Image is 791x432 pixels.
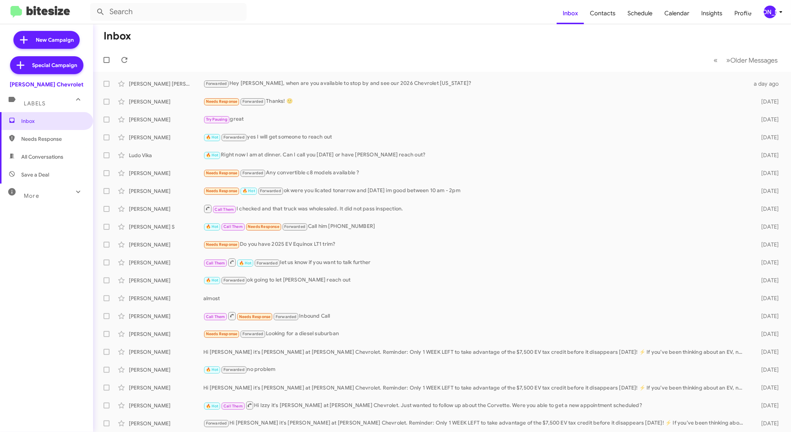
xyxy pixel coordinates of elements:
[129,80,203,88] div: [PERSON_NAME] [PERSON_NAME]
[748,259,785,266] div: [DATE]
[748,330,785,338] div: [DATE]
[203,133,748,142] div: yes I will get someone to reach out
[10,56,83,74] a: Special Campaign
[239,261,252,266] span: 🔥 Hot
[722,53,782,68] button: Next
[748,187,785,195] div: [DATE]
[748,116,785,123] div: [DATE]
[206,224,219,229] span: 🔥 Hot
[222,277,246,284] span: Forwarded
[274,313,298,320] span: Forwarded
[206,171,238,175] span: Needs Response
[203,330,748,338] div: Looking for a diesel suburban
[129,277,203,284] div: [PERSON_NAME]
[203,222,748,231] div: Call him [PHONE_NUMBER]
[748,169,785,177] div: [DATE]
[129,259,203,266] div: [PERSON_NAME]
[129,223,203,231] div: [PERSON_NAME] S
[748,277,785,284] div: [DATE]
[13,31,80,49] a: New Campaign
[21,117,85,125] span: Inbox
[726,55,730,65] span: »
[129,312,203,320] div: [PERSON_NAME]
[203,79,748,88] div: Hey [PERSON_NAME], when are you available to stop by and see our 2026 Chevrolet [US_STATE]?
[36,36,74,44] span: New Campaign
[709,53,782,68] nav: Page navigation example
[206,117,228,122] span: Try Pausing
[283,223,307,231] span: Forwarded
[255,260,279,267] span: Forwarded
[206,242,238,247] span: Needs Response
[223,404,243,409] span: Call Them
[203,276,748,285] div: ok going to let [PERSON_NAME] reach out
[204,80,229,88] span: Forwarded
[10,81,83,88] div: [PERSON_NAME] Chevrolet
[714,55,718,65] span: «
[748,402,785,409] div: [DATE]
[129,348,203,356] div: [PERSON_NAME]
[206,135,219,140] span: 🔥 Hot
[129,205,203,213] div: [PERSON_NAME]
[203,258,748,267] div: let us know if you want to talk further
[129,152,203,159] div: Ludo Vika
[90,3,247,21] input: Search
[748,134,785,141] div: [DATE]
[206,278,219,283] span: 🔥 Hot
[764,6,776,18] div: [PERSON_NAME]
[241,331,265,338] span: Forwarded
[206,367,219,372] span: 🔥 Hot
[748,205,785,213] div: [DATE]
[223,224,243,229] span: Call Them
[203,419,748,428] div: Hi [PERSON_NAME] it's [PERSON_NAME] at [PERSON_NAME] Chevrolet. Reminder: Only 1 WEEK LEFT to tak...
[24,100,45,107] span: Labels
[584,3,622,24] a: Contacts
[258,188,283,195] span: Forwarded
[203,151,748,159] div: Right now I am at dinner. Can I call you [DATE] or have [PERSON_NAME] reach out?
[203,401,748,410] div: Hi Izzy it's [PERSON_NAME] at [PERSON_NAME] Chevrolet. Just wanted to follow up about the Corvett...
[206,404,219,409] span: 🔥 Hot
[129,116,203,123] div: [PERSON_NAME]
[129,384,203,391] div: [PERSON_NAME]
[203,115,748,124] div: great
[206,188,238,193] span: Needs Response
[728,3,757,24] a: Profile
[748,348,785,356] div: [DATE]
[206,331,238,336] span: Needs Response
[622,3,658,24] a: Schedule
[206,314,225,319] span: Call Them
[21,135,85,143] span: Needs Response
[129,241,203,248] div: [PERSON_NAME]
[557,3,584,24] a: Inbox
[748,241,785,248] div: [DATE]
[129,402,203,409] div: [PERSON_NAME]
[658,3,695,24] a: Calendar
[129,98,203,105] div: [PERSON_NAME]
[695,3,728,24] a: Insights
[203,348,748,356] div: Hi [PERSON_NAME] it's [PERSON_NAME] at [PERSON_NAME] Chevrolet. Reminder: Only 1 WEEK LEFT to tak...
[248,224,279,229] span: Needs Response
[242,188,255,193] span: 🔥 Hot
[748,80,785,88] div: a day ago
[222,366,246,374] span: Forwarded
[21,153,63,161] span: All Conversations
[203,204,748,213] div: I checked and that truck was wholesaled. It did not pass inspection.
[748,366,785,374] div: [DATE]
[222,134,246,141] span: Forwarded
[730,56,778,64] span: Older Messages
[203,169,748,177] div: Any convertible c8 models available ?
[129,295,203,302] div: [PERSON_NAME]
[241,98,265,105] span: Forwarded
[748,98,785,105] div: [DATE]
[203,311,748,321] div: Inbound Call
[241,170,265,177] span: Forwarded
[129,169,203,177] div: [PERSON_NAME]
[129,134,203,141] div: [PERSON_NAME]
[206,99,238,104] span: Needs Response
[129,366,203,374] div: [PERSON_NAME]
[748,312,785,320] div: [DATE]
